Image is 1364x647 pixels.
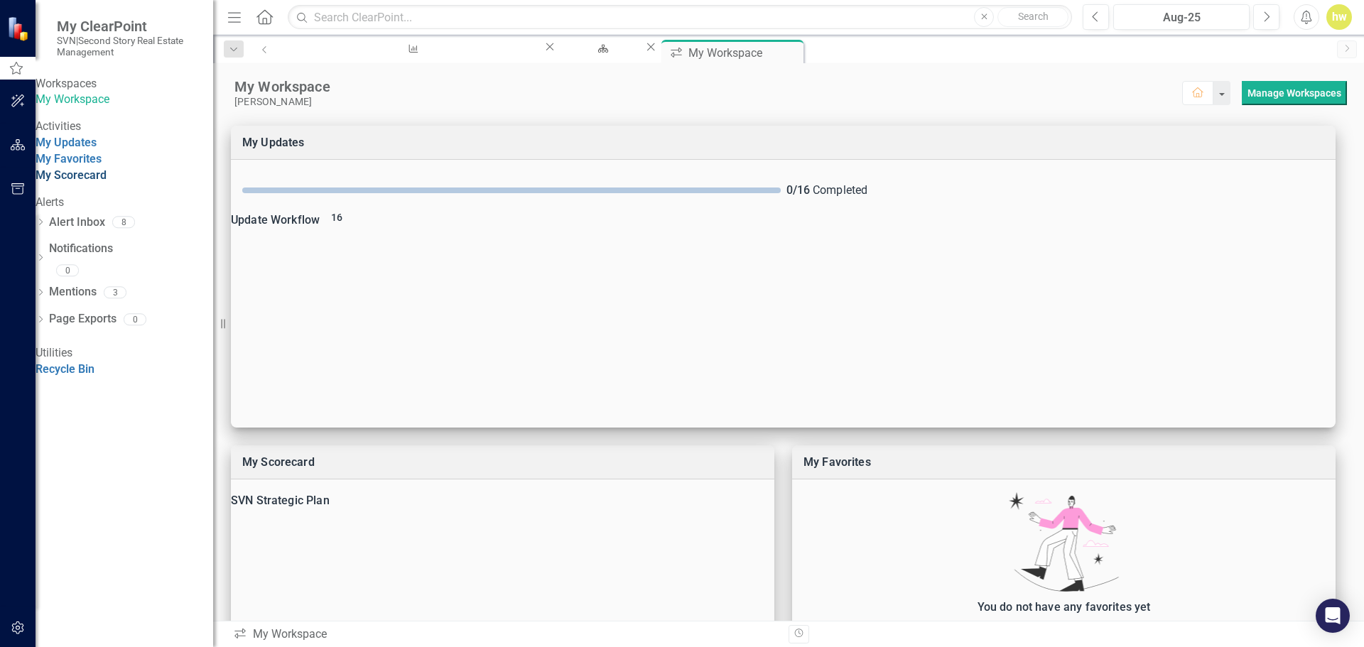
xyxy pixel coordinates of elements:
[49,311,117,327] a: Page Exports
[56,265,79,277] div: 0
[799,597,1328,617] div: You do not have any favorites yet
[57,35,199,58] small: SVN|Second Story Real Estate Management
[7,16,32,41] img: ClearPoint Strategy
[786,183,1325,199] div: Completed
[231,491,774,511] div: SVN Strategic Plan
[49,214,105,231] a: Alert Inbox
[803,455,871,469] a: My Favorites
[331,212,342,223] span: 16
[799,620,1328,637] div: Favorited reports or detail pages will show up here.
[36,119,213,135] div: Activities
[1242,81,1347,105] button: Manage Workspaces
[1113,4,1250,30] button: Aug-25
[36,345,213,361] div: Utilities
[36,362,94,376] a: Recycle Bin
[234,77,1182,96] div: My Workspace
[49,284,97,300] a: Mentions
[1326,4,1352,30] button: hw
[36,168,107,182] a: My Scorecard
[688,44,800,62] div: My Workspace
[112,217,135,229] div: 8
[36,136,97,149] a: My Updates
[36,92,213,108] a: My Workspace
[233,626,778,643] div: My Workspace
[1018,11,1049,22] span: Search
[242,455,315,469] a: My Scorecard
[124,313,146,325] div: 0
[1247,87,1341,99] a: Manage Workspaces
[1242,81,1347,105] div: split button
[292,53,530,71] div: Deliver Owner Financials on or before the 15th of the month
[57,18,199,35] span: My ClearPoint
[36,152,102,165] a: My Favorites
[288,5,1072,30] input: Search ClearPoint...
[786,183,810,199] div: 0 / 16
[279,40,543,58] a: Deliver Owner Financials on or before the 15th of the month
[1118,9,1245,26] div: Aug-25
[49,241,213,257] a: Notifications
[36,195,213,211] div: Alerts
[242,136,305,149] a: My Updates
[104,286,126,298] div: 3
[1316,599,1350,633] div: Open Intercom Messenger
[234,96,1182,108] div: [PERSON_NAME]
[231,210,1336,230] div: Update Workflow
[557,40,644,58] a: Welcome Page
[997,7,1068,27] button: Search
[36,76,213,92] div: Workspaces
[570,53,631,71] div: Welcome Page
